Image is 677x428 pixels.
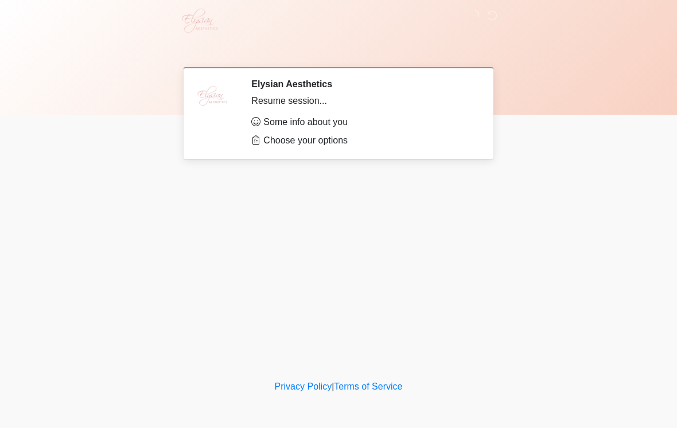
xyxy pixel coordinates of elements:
[175,9,223,33] img: Elysian Aesthetics Logo
[332,382,334,391] a: |
[334,382,402,391] a: Terms of Service
[251,94,473,108] div: Resume session...
[251,79,473,90] h2: Elysian Aesthetics
[178,41,499,63] h1: ‎ ‎ ‎ ‎
[275,382,332,391] a: Privacy Policy
[251,134,473,147] li: Choose your options
[251,115,473,129] li: Some info about you
[195,79,229,113] img: Agent Avatar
